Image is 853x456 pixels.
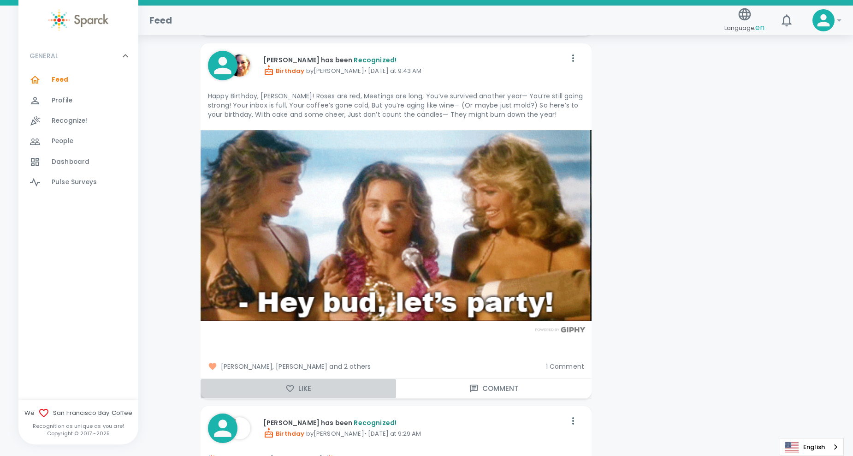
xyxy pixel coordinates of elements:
[18,90,138,111] a: Profile
[201,379,396,398] button: Like
[18,70,138,90] a: Feed
[721,4,768,37] button: Language:en
[263,66,304,75] span: Birthday
[18,70,138,196] div: GENERAL
[780,438,844,456] div: Language
[208,91,584,119] p: Happy Birthday, [PERSON_NAME]! Roses are red, Meetings are long, You’ve survived another year— Yo...
[52,116,88,126] span: Recognize!
[18,422,138,430] p: Recognition as unique as you are!
[52,75,69,84] span: Feed
[780,438,844,456] aside: Language selected: English
[18,430,138,437] p: Copyright © 2017 - 2025
[263,429,304,438] span: Birthday
[263,427,566,438] p: by [PERSON_NAME] • [DATE] at 9:29 AM
[354,418,397,427] span: Recognized!
[149,13,172,28] h1: Feed
[52,96,72,105] span: Profile
[354,55,397,65] span: Recognized!
[18,172,138,192] a: Pulse Surveys
[263,65,566,76] p: by [PERSON_NAME] • [DATE] at 9:43 AM
[263,55,566,65] p: [PERSON_NAME] has been
[18,111,138,131] a: Recognize!
[228,417,250,439] img: Picture of David Gutierrez
[18,42,138,70] div: GENERAL
[546,362,584,371] span: 1 Comment
[52,137,73,146] span: People
[533,327,588,333] img: Powered by GIPHY
[18,9,138,31] a: Sparck logo
[263,418,566,427] p: [PERSON_NAME] has been
[228,54,250,77] img: Picture of Nikki Meeks
[780,438,843,456] a: English
[18,152,138,172] a: Dashboard
[30,51,58,60] p: GENERAL
[18,131,138,151] a: People
[52,178,97,187] span: Pulse Surveys
[208,362,539,371] span: [PERSON_NAME], [PERSON_NAME] and 2 others
[52,157,89,167] span: Dashboard
[18,408,138,419] span: We San Francisco Bay Coffee
[48,9,108,31] img: Sparck logo
[755,22,764,33] span: en
[396,379,592,398] button: Comment
[724,22,764,34] span: Language:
